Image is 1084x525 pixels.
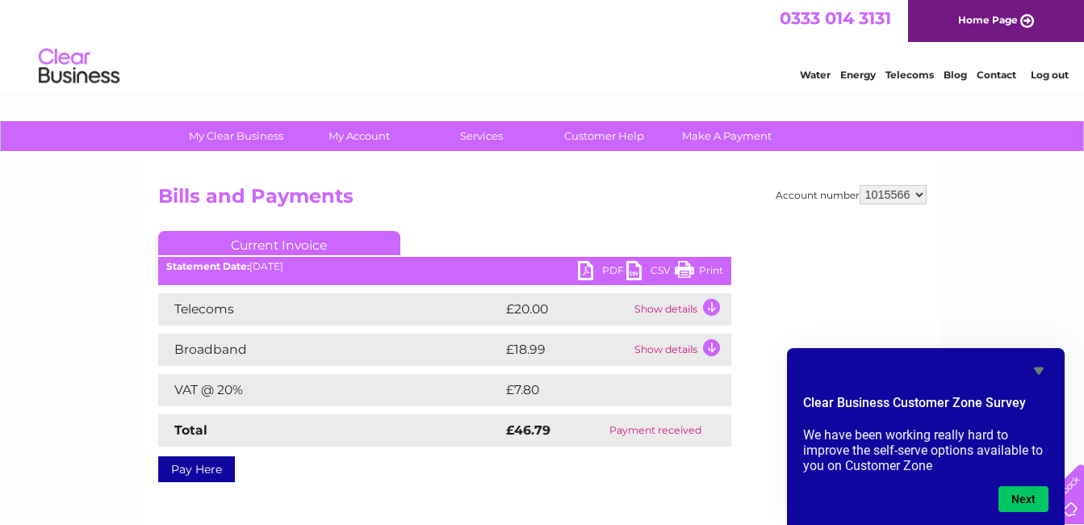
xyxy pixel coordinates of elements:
[840,69,876,81] a: Energy
[161,9,924,78] div: Clear Business is a trading name of Verastar Limited (registered in [GEOGRAPHIC_DATA] No. 3667643...
[660,121,793,151] a: Make A Payment
[166,260,249,272] b: Statement Date:
[977,69,1016,81] a: Contact
[38,42,120,91] img: logo.png
[158,231,400,255] a: Current Invoice
[803,393,1048,421] h2: Clear Business Customer Zone Survey
[885,69,934,81] a: Telecoms
[803,427,1048,473] p: We have been working really hard to improve the self-serve options available to you on Customer Zone
[1031,69,1069,81] a: Log out
[626,261,675,284] a: CSV
[800,69,831,81] a: Water
[502,334,630,366] td: £18.99
[1029,361,1048,380] button: Hide survey
[502,374,693,406] td: £7.80
[803,361,1048,512] div: Clear Business Customer Zone Survey
[578,261,626,284] a: PDF
[158,374,502,406] td: VAT @ 20%
[998,486,1048,512] button: Next question
[292,121,425,151] a: My Account
[158,334,502,366] td: Broadband
[170,121,303,151] a: My Clear Business
[415,121,548,151] a: Services
[158,456,235,482] a: Pay Here
[502,293,630,325] td: £20.00
[158,293,502,325] td: Telecoms
[158,185,927,216] h2: Bills and Payments
[780,8,891,28] a: 0333 014 3131
[580,414,730,447] td: Payment received
[944,69,967,81] a: Blog
[158,261,731,272] div: [DATE]
[630,334,731,366] td: Show details
[538,121,671,151] a: Customer Help
[776,185,927,204] div: Account number
[675,261,723,284] a: Print
[630,293,731,325] td: Show details
[174,422,207,438] strong: Total
[506,422,550,438] strong: £46.79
